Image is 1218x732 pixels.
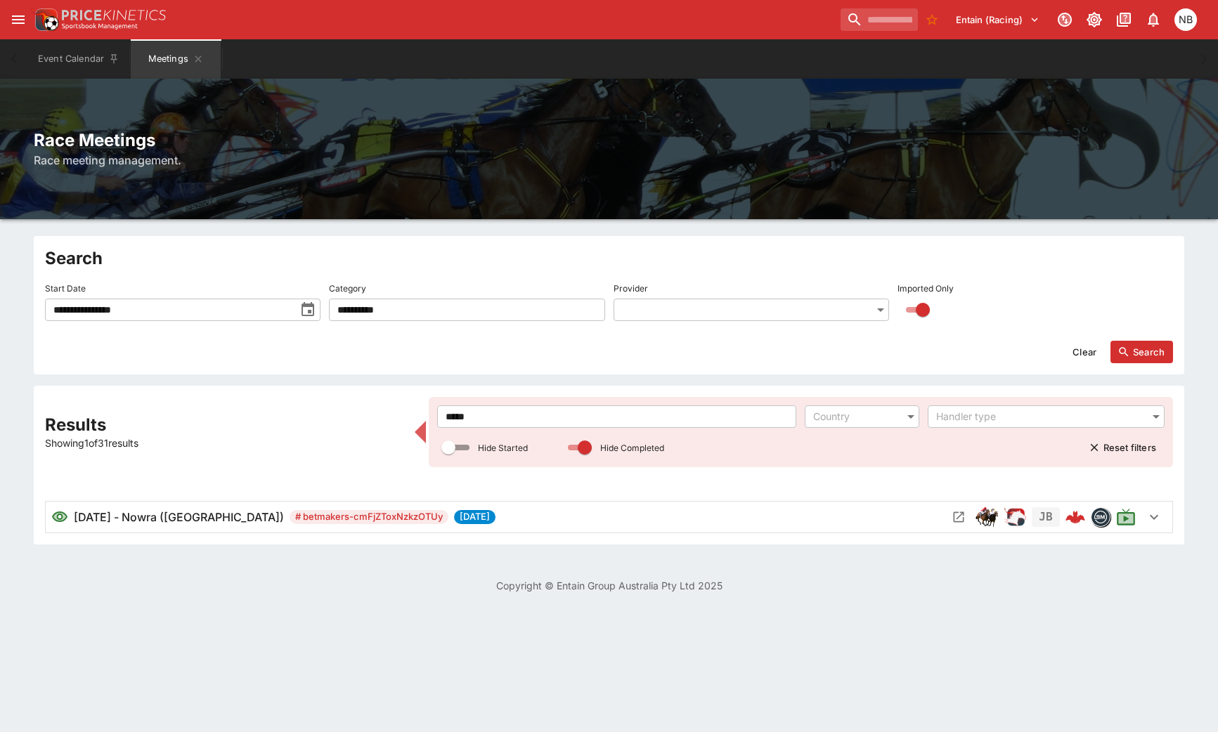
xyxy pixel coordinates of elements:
[478,442,528,454] p: Hide Started
[34,129,1184,151] h2: Race Meetings
[30,39,128,79] button: Event Calendar
[976,506,998,528] div: horse_racing
[1081,436,1165,459] button: Reset filters
[290,510,448,524] span: # betmakers-cmFjZToxNzkzOTUy
[6,7,31,32] button: open drawer
[813,410,897,424] div: Country
[976,506,998,528] img: horse_racing.png
[947,506,970,528] button: Open Meeting
[31,6,59,34] img: PriceKinetics Logo
[34,152,1184,169] h6: Race meeting management.
[1116,507,1136,527] svg: Live
[51,509,68,525] svg: Visible
[45,414,406,436] h2: Results
[1064,341,1105,363] button: Clear
[1032,507,1060,527] div: Jetbet not yet mapped
[1052,7,1077,32] button: Connected to PK
[1004,506,1026,528] img: racing.png
[131,39,221,79] button: Meetings
[1170,4,1201,35] button: Nicole Brown
[1065,507,1085,527] img: logo-cerberus--red.svg
[600,442,664,454] p: Hide Completed
[921,8,943,31] button: No Bookmarks
[295,297,320,322] button: toggle date time picker
[74,509,284,525] h6: [DATE] - Nowra ([GEOGRAPHIC_DATA])
[45,247,1173,269] h2: Search
[1111,7,1136,32] button: Documentation
[947,8,1048,31] button: Select Tenant
[1141,7,1166,32] button: Notifications
[841,8,918,31] input: search
[1174,8,1197,31] div: Nicole Brown
[45,436,406,450] p: Showing 1 of 31 results
[62,23,138,30] img: Sportsbook Management
[45,282,86,294] p: Start Date
[62,10,166,20] img: PriceKinetics
[936,410,1142,424] div: Handler type
[329,282,366,294] p: Category
[1091,508,1110,526] img: betmakers.png
[1082,7,1107,32] button: Toggle light/dark mode
[1004,506,1026,528] div: ParallelRacing Handler
[614,282,648,294] p: Provider
[1110,341,1173,363] button: Search
[454,510,495,524] span: [DATE]
[898,282,954,294] p: Imported Only
[1091,507,1110,527] div: betmakers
